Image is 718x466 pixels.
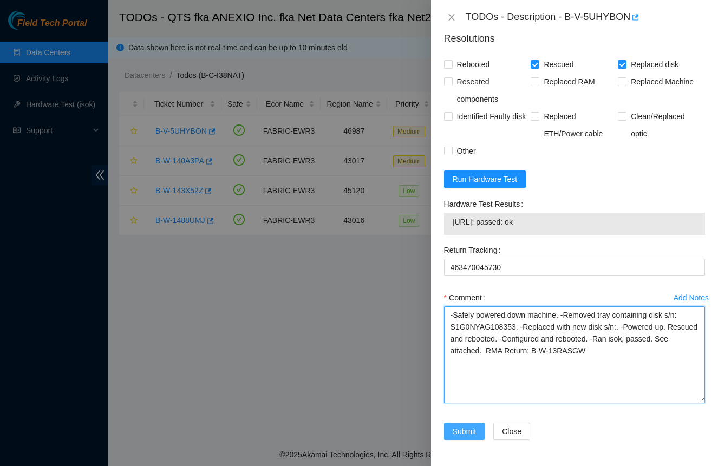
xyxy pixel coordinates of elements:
[502,425,521,437] span: Close
[539,56,578,73] span: Rescued
[444,423,485,440] button: Submit
[626,73,698,90] span: Replaced Machine
[539,73,599,90] span: Replaced RAM
[453,142,480,160] span: Other
[444,12,459,23] button: Close
[444,241,505,259] label: Return Tracking
[444,289,489,306] label: Comment
[493,423,530,440] button: Close
[453,216,696,228] span: [URL]: passed: ok
[453,173,518,185] span: Run Hardware Test
[444,195,527,213] label: Hardware Test Results
[673,289,709,306] button: Add Notes
[453,108,531,125] span: Identified Faulty disk
[453,73,531,108] span: Reseated components
[444,170,526,188] button: Run Hardware Test
[444,259,705,276] input: Return Tracking
[447,13,456,22] span: close
[626,108,705,142] span: Clean/Replaced optic
[466,9,705,26] div: TODOs - Description - B-V-5UHYBON
[453,425,477,437] span: Submit
[674,294,709,301] div: Add Notes
[539,108,618,142] span: Replaced ETH/Power cable
[453,56,494,73] span: Rebooted
[444,306,705,403] textarea: Comment
[626,56,683,73] span: Replaced disk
